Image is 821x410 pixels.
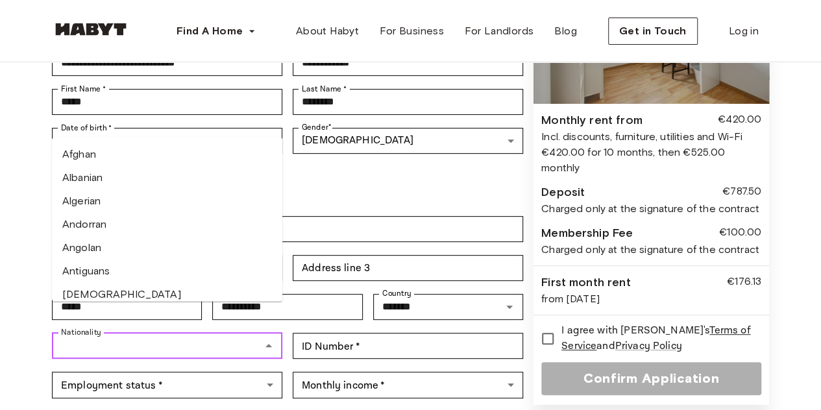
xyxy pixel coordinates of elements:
[166,18,266,44] button: Find A Home
[369,18,454,44] a: For Business
[465,23,533,39] span: For Landlords
[302,122,331,133] label: Gender *
[541,242,761,258] div: Charged only at the signature of the contract
[52,128,282,154] input: Choose date, selected date is Apr 4, 2008
[541,201,761,217] div: Charged only at the signature of the contract
[454,18,544,44] a: For Landlords
[619,23,687,39] span: Get in Touch
[52,166,282,189] li: Albanian
[541,129,761,145] div: Incl. discounts, furniture, utilities and Wi-Fi
[52,259,282,283] li: Antiguans
[722,184,761,201] div: €787.50
[52,236,282,259] li: Angolan
[52,213,282,236] li: Andorran
[729,23,759,39] span: Log in
[293,128,523,154] div: [DEMOGRAPHIC_DATA]
[541,274,630,291] div: First month rent
[608,18,698,45] button: Get in Touch
[561,324,750,353] a: Terms of Service
[296,23,359,39] span: About Habyt
[286,18,369,44] a: About Habyt
[541,145,761,176] div: €420.00 for 10 months, then €525.00 monthly
[727,274,761,291] div: €176.13
[554,23,577,39] span: Blog
[541,224,633,242] div: Membership Fee
[541,291,761,307] div: from [DATE]
[52,173,523,197] h2: Personal details
[500,298,519,316] button: Open
[541,112,643,129] div: Monthly rent from
[302,83,347,95] label: Last Name
[52,143,282,166] li: Afghan
[561,323,751,354] span: I agree with [PERSON_NAME]'s and
[260,337,278,355] button: Close
[541,184,585,201] div: Deposit
[61,122,112,134] label: Date of birth
[61,83,106,95] label: First Name
[615,339,682,353] a: Privacy Policy
[177,23,243,39] span: Find A Home
[718,18,769,44] a: Log in
[719,224,761,242] div: €100.00
[52,23,130,36] img: Habyt
[52,189,282,213] li: Algerian
[61,327,101,338] label: Nationality
[52,283,282,306] li: [DEMOGRAPHIC_DATA]
[382,288,411,299] label: Country
[380,23,444,39] span: For Business
[544,18,587,44] a: Blog
[718,112,761,129] div: €420.00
